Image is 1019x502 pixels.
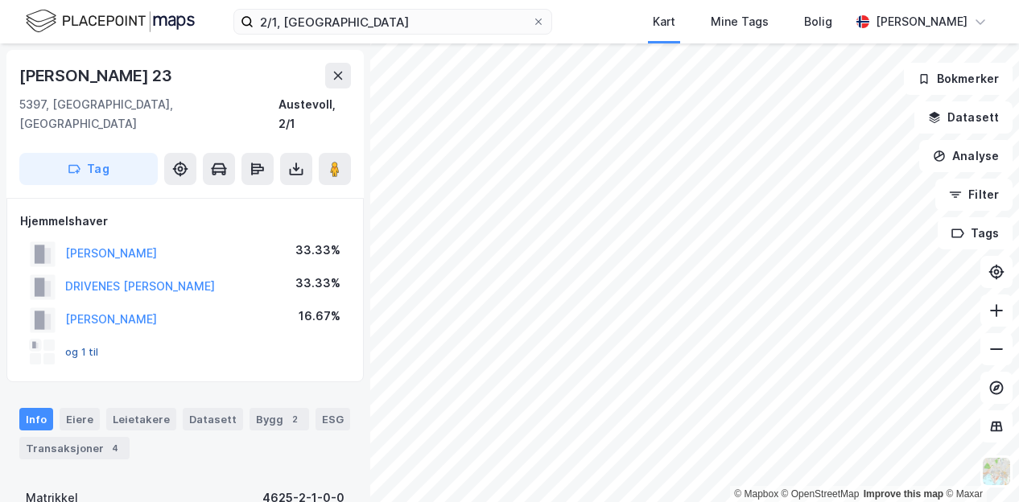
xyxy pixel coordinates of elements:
button: Tag [19,153,158,185]
a: Improve this map [864,488,943,500]
button: Tags [938,217,1013,249]
img: logo.f888ab2527a4732fd821a326f86c7f29.svg [26,7,195,35]
div: 5397, [GEOGRAPHIC_DATA], [GEOGRAPHIC_DATA] [19,95,278,134]
div: Eiere [60,408,100,430]
div: [PERSON_NAME] [876,12,967,31]
div: 16.67% [299,307,340,326]
button: Bokmerker [904,63,1013,95]
button: Filter [935,179,1013,211]
div: ESG [316,408,350,430]
div: 4 [107,440,123,456]
div: Bygg [250,408,309,430]
div: Leietakere [106,408,176,430]
input: Søk på adresse, matrikkel, gårdeiere, leietakere eller personer [254,10,532,34]
iframe: Chat Widget [939,425,1019,502]
a: Mapbox [734,488,778,500]
div: 2 [287,411,303,427]
button: Datasett [914,101,1013,134]
div: Kart [653,12,675,31]
div: Transaksjoner [19,437,130,459]
button: Analyse [919,140,1013,172]
div: Kontrollprogram for chat [939,425,1019,502]
div: [PERSON_NAME] 23 [19,63,175,88]
div: Austevoll, 2/1 [278,95,351,134]
div: Hjemmelshaver [20,212,350,231]
div: Datasett [183,408,243,430]
div: 33.33% [295,274,340,293]
a: OpenStreetMap [782,488,860,500]
div: Bolig [804,12,832,31]
div: Info [19,408,53,430]
div: 33.33% [295,241,340,260]
div: Mine Tags [711,12,769,31]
